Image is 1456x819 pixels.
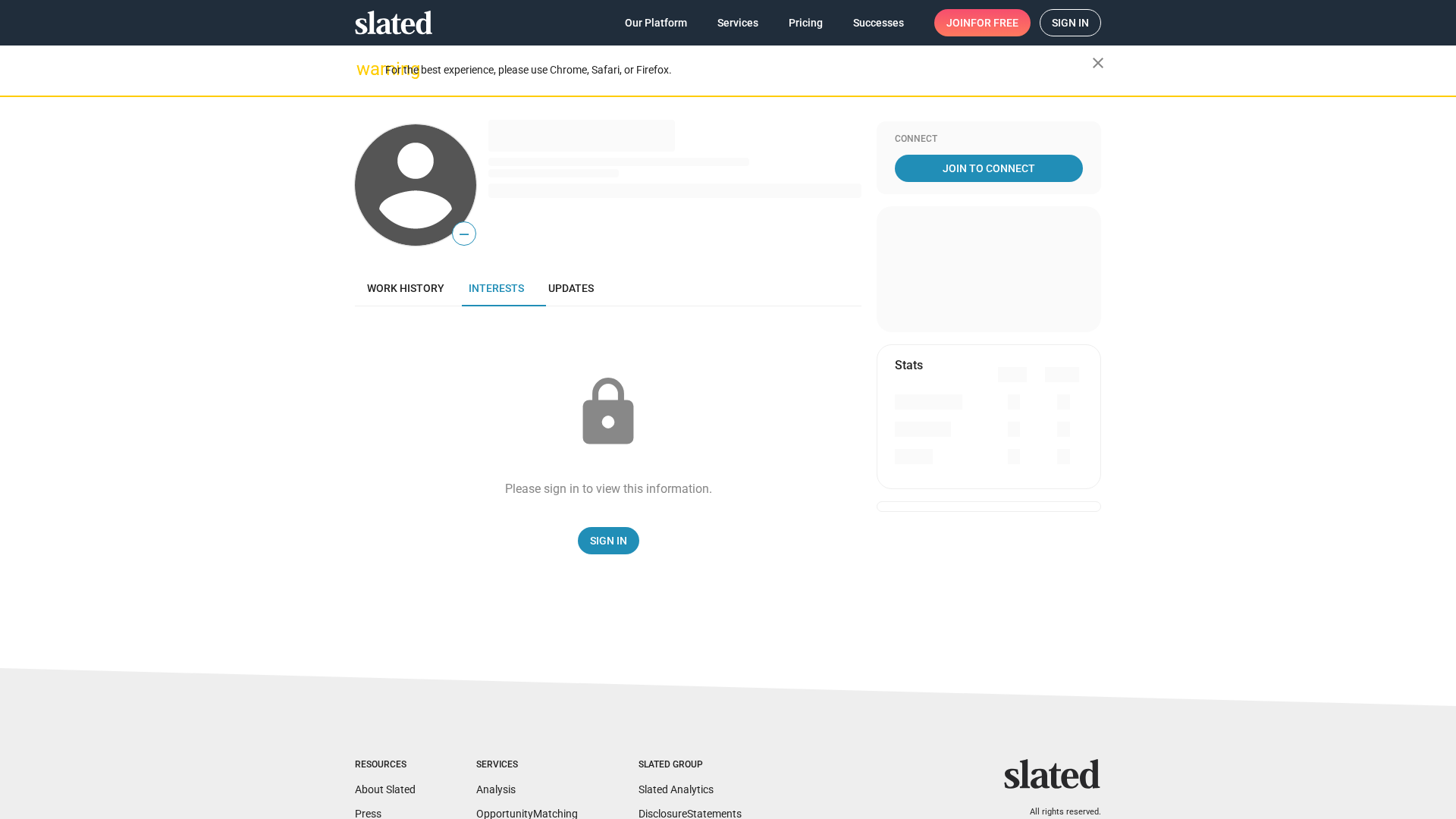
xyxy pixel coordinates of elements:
[777,9,835,36] a: Pricing
[1040,9,1101,36] a: Sign in
[570,375,646,450] mat-icon: lock
[717,9,758,36] span: Services
[1089,54,1107,72] mat-icon: close
[898,155,1080,182] span: Join To Connect
[613,9,699,36] a: Our Platform
[841,9,916,36] a: Successes
[895,133,1083,146] div: Connect
[853,9,904,36] span: Successes
[385,60,1092,80] div: For the best experience, please use Chrome, Safari, or Firefox.
[355,783,416,795] a: About Slated
[639,783,714,795] a: Slated Analytics
[356,60,375,78] mat-icon: warning
[578,527,639,554] a: Sign In
[1052,10,1089,36] span: Sign in
[705,9,770,36] a: Services
[934,9,1031,36] a: Joinfor free
[895,155,1083,182] a: Join To Connect
[625,9,687,36] span: Our Platform
[457,270,536,306] a: Interests
[639,759,742,771] div: Slated Group
[476,759,578,771] div: Services
[367,282,444,294] span: Work history
[895,357,923,373] mat-card-title: Stats
[453,224,475,244] span: —
[548,282,594,294] span: Updates
[590,527,627,554] span: Sign In
[789,9,823,36] span: Pricing
[476,783,516,795] a: Analysis
[469,282,524,294] span: Interests
[536,270,606,306] a: Updates
[946,9,1018,36] span: Join
[505,481,712,497] div: Please sign in to view this information.
[355,759,416,771] div: Resources
[971,9,1018,36] span: for free
[355,270,457,306] a: Work history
